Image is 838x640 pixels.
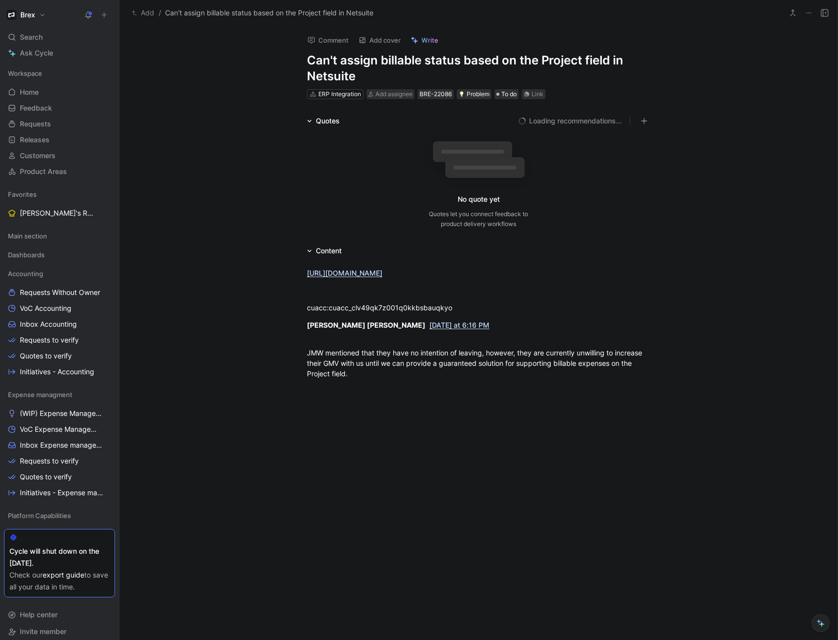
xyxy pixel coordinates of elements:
div: Dashboards [4,247,115,265]
div: Content [303,245,346,257]
span: Initiatives - Accounting [20,367,94,377]
span: Releases [20,135,50,145]
div: Cycle will shut down on the [DATE]. [9,545,110,569]
a: Requests to verify [4,454,115,468]
div: No quote yet [458,193,500,205]
span: Favorites [8,189,37,199]
a: Initiatives - Accounting [4,364,115,379]
div: Help center [4,607,115,622]
a: [DATE] at 6:16 PM [429,321,489,329]
div: AccountingRequests Without OwnerVoC AccountingInbox AccountingRequests to verifyQuotes to verifyI... [4,266,115,379]
span: (WIP) Expense Management Problems [20,408,104,418]
span: Inbox Expense management [20,440,102,450]
h1: Can't assign billable status based on the Project field in Netsuite [307,53,650,84]
div: Quotes [316,115,340,127]
div: Content [316,245,342,257]
span: Initiatives - Expense management [20,488,104,498]
button: Loading recommendations... [518,115,622,127]
a: VoC Expense Management [4,422,115,437]
a: (WIP) Expense Management Problems [4,406,115,421]
button: Comment [303,33,353,47]
div: Platform Capabilities [4,508,115,526]
span: VoC Accounting [20,303,71,313]
a: VoC Accounting [4,301,115,316]
div: Expense managment [4,387,115,402]
button: BrexBrex [4,8,48,22]
span: Help center [20,610,58,619]
div: Link [532,89,543,99]
div: Main section [4,229,115,246]
span: cuacc_clv49qk7z001q0kkbsbauqkyo [329,303,452,312]
div: 💡Problem [457,89,491,99]
img: Brex [6,10,16,20]
div: Main section [4,229,115,243]
span: Inbox Accounting [20,319,77,329]
div: Check our to save all your data in time. [9,569,110,593]
span: Workspace [8,68,42,78]
a: Customers [4,148,115,163]
span: Requests to verify [20,456,79,466]
div: Quotes [303,115,344,127]
div: BRE-22086 [419,89,452,99]
a: Home [4,85,115,100]
span: Quotes to verify [20,472,72,482]
span: Requests to verify [20,335,79,345]
span: Accounting [8,269,43,279]
span: Expense managment [8,390,72,400]
div: Quotes let you connect feedback to product delivery workflows [429,209,528,229]
span: Platform Capabilities [8,511,71,521]
div: Platform Capabilities [4,508,115,523]
span: Feedback [20,103,52,113]
div: Problem [459,89,489,99]
span: Add assignee [375,90,413,98]
a: Inbox Accounting [4,317,115,332]
span: Main section [8,231,47,241]
a: Releases [4,132,115,147]
a: Inbox Expense management [4,438,115,453]
div: Expense managment(WIP) Expense Management ProblemsVoC Expense ManagementInbox Expense managementR... [4,387,115,500]
a: Ask Cycle [4,46,115,60]
a: Feedback [4,101,115,116]
div: Accounting [4,266,115,281]
span: Home [20,87,39,97]
span: To do [501,89,517,99]
span: Search [20,31,43,43]
div: Dashboards [4,247,115,262]
a: Initiatives - Expense management [4,485,115,500]
span: VoC Expense Management [20,424,102,434]
a: Product Areas [4,164,115,179]
div: cuacc: [307,302,650,313]
div: To do [494,89,519,99]
span: Write [421,36,438,45]
a: Requests [4,116,115,131]
div: Workspace [4,66,115,81]
span: Product Areas [20,167,67,176]
a: Requests Without Owner [4,285,115,300]
a: Quotes to verify [4,349,115,363]
div: Invite member [4,624,115,639]
a: export guide [43,571,84,579]
span: Customers [20,151,56,161]
span: Ask Cycle [20,47,53,59]
button: Add [129,7,157,19]
img: 💡 [459,91,465,97]
div: Favorites [4,187,115,202]
a: Quotes to verify [4,469,115,484]
span: Can't assign billable status based on the Project field in Netsuite [165,7,373,19]
span: Requests Without Owner [20,288,100,297]
span: [PERSON_NAME]'s Requests [20,208,94,218]
div: JMW mentioned that they have no intention of leaving, however, they are currently unwilling to in... [307,348,650,379]
a: [PERSON_NAME]'s Requests [4,206,115,221]
button: Write [406,33,443,47]
span: [PERSON_NAME] [PERSON_NAME] [307,321,425,329]
a: Requests to verify [4,333,115,348]
div: Search [4,30,115,45]
h1: Brex [20,10,35,19]
div: ERP Integration [318,89,361,99]
span: Quotes to verify [20,351,72,361]
span: Invite member [20,627,66,636]
span: Requests [20,119,51,129]
button: Add cover [354,33,405,47]
span: / [159,7,161,19]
